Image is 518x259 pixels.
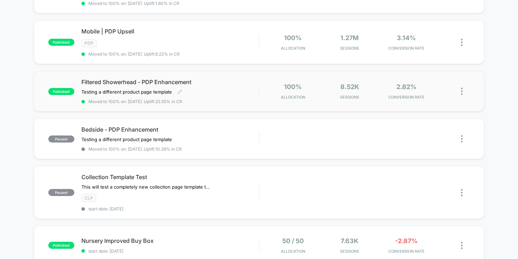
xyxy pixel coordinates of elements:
span: Testing a different product page template [81,137,172,142]
span: Bedside - PDP Enhancement [81,126,259,133]
img: close [461,135,463,143]
span: 3.14% [397,34,416,42]
span: Sessions [323,46,376,51]
span: CLP [81,194,96,202]
span: published [48,39,74,46]
span: Moved to 100% on: [DATE] . Uplift: 1.60% in CR [88,1,179,6]
span: -2.87% [395,237,418,245]
span: 7.63k [341,237,358,245]
span: PDP [81,39,97,47]
img: close [461,88,463,95]
span: Allocation [281,249,305,254]
span: paused [48,135,74,143]
img: close [461,189,463,196]
span: start date: [DATE] [81,206,259,211]
span: CONVERSION RATE [380,249,433,254]
span: Moved to 100% on: [DATE] . Uplift: 22.55% in CR [88,99,182,104]
span: Sessions [323,249,376,254]
img: close [461,242,463,249]
span: Collection Template Test [81,173,259,181]
span: Mobile | PDP Upsell [81,28,259,35]
span: 1.27M [340,34,359,42]
span: CONVERSION RATE [380,95,433,100]
span: 100% [284,83,302,90]
span: This will test a completely new collection page template that emphasizes the main products with l... [81,184,212,190]
span: 2.82% [396,83,417,90]
span: paused [48,189,74,196]
span: Sessions [323,95,376,100]
span: CONVERSION RATE [380,46,433,51]
span: 50 / 50 [282,237,304,245]
img: close [461,39,463,46]
span: Moved to 100% on: [DATE] . Uplift: 10.28% in CR [88,146,182,152]
span: Allocation [281,95,305,100]
span: 100% [284,34,302,42]
span: 8.52k [340,83,359,90]
span: Moved to 100% on: [DATE] . Uplift: 6.22% in CR [88,51,180,57]
span: Filtered Showerhead - PDP Enhancement [81,78,259,86]
span: Allocation [281,46,305,51]
span: start date: [DATE] [81,248,259,254]
span: Testing a different product page template [81,89,172,95]
span: Nursery Improved Buy Box [81,237,259,244]
span: published [48,242,74,249]
span: published [48,88,74,95]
